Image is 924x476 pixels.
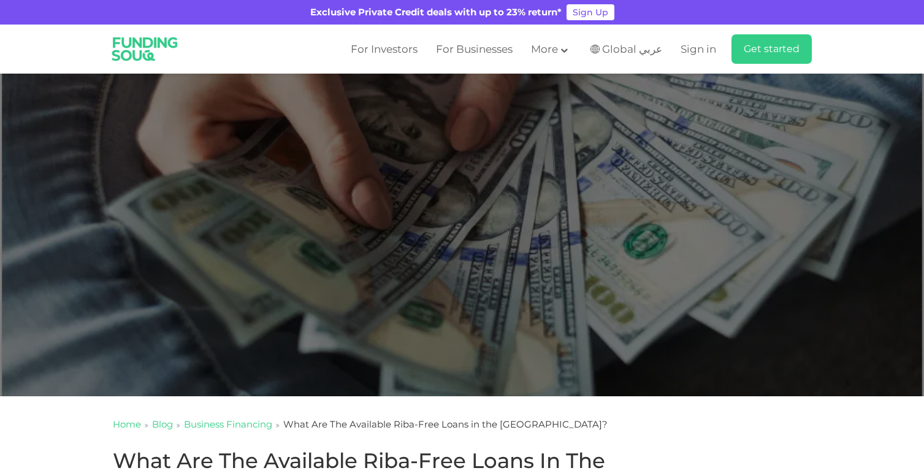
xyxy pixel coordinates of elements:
img: Logo [104,27,186,71]
div: Exclusive Private Credit deals with up to 23% return* [310,6,562,20]
div: What Are The Available Riba-Free Loans in the [GEOGRAPHIC_DATA]? [283,418,608,432]
a: For Investors [348,39,421,60]
span: Sign in [681,43,716,55]
img: SA Flag [590,45,600,53]
a: For Businesses [433,39,516,60]
span: More [531,43,558,55]
a: Home [113,418,141,430]
span: Global عربي [602,42,662,56]
a: Business Financing [184,418,272,430]
a: Sign Up [567,4,614,20]
span: Get started [744,43,800,55]
a: Blog [152,418,173,430]
a: Sign in [678,39,716,60]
